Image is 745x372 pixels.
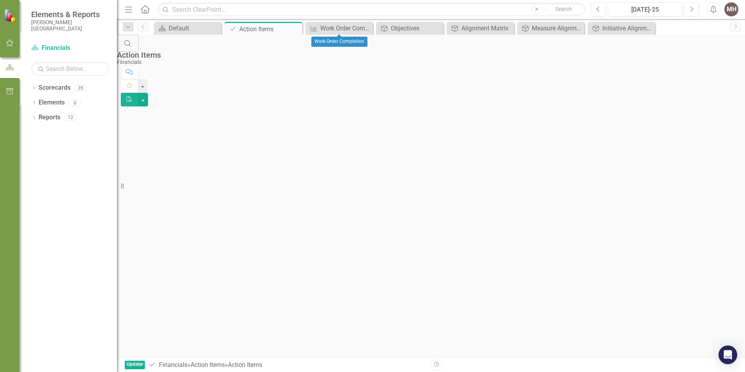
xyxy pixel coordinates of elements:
div: » » [148,361,425,370]
a: Default [156,23,219,33]
div: Work Order Completion [320,23,371,33]
a: Alignment Matrix [448,23,512,33]
a: Initiative Alignment [590,23,653,33]
div: [DATE]-25 [611,5,680,14]
input: Search ClearPoint... [158,3,585,16]
a: Work Order Completion [307,23,371,33]
div: 35 [74,85,87,91]
div: Objectives [391,23,441,33]
a: Measure Alignment [519,23,583,33]
div: Alignment Matrix [461,23,512,33]
div: Initiative Alignment [602,23,653,33]
div: Measure Alignment [532,23,583,33]
input: Search Below... [31,62,109,76]
button: [DATE]-25 [608,2,682,16]
div: Action Items [117,51,741,59]
small: [PERSON_NAME][GEOGRAPHIC_DATA] [31,19,109,32]
img: ClearPoint Strategy [4,9,18,23]
div: Work Order Completion [311,37,367,47]
span: Elements & Reports [31,10,109,19]
div: 12 [64,114,77,121]
button: Search [544,4,583,15]
div: Open Intercom Messenger [719,345,737,364]
a: Objectives [378,23,441,33]
span: Updater [125,361,145,370]
span: Search [555,6,572,12]
a: Reports [39,113,60,122]
div: Default [169,23,219,33]
a: Financials [31,44,109,53]
div: Action Items [239,24,300,34]
a: Elements [39,98,65,107]
a: Financials [159,361,187,368]
a: Scorecards [39,83,71,92]
button: MH [724,2,738,16]
div: 0 [69,99,81,106]
a: Action Items [191,361,225,368]
div: Action Items [228,361,262,368]
div: Financials [117,59,741,65]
